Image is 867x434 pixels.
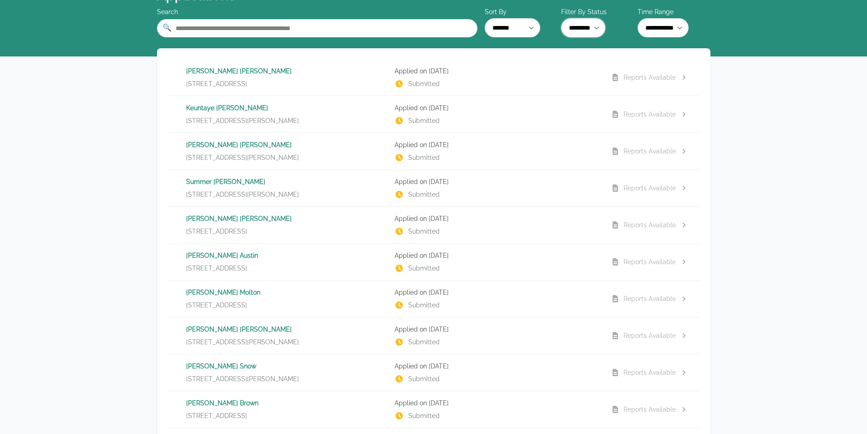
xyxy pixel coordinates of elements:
[186,264,247,273] span: [STREET_ADDRESS]
[186,398,388,408] p: [PERSON_NAME] Brown
[186,153,299,162] span: [STREET_ADDRESS][PERSON_NAME]
[624,73,676,82] div: Reports Available
[624,110,676,119] div: Reports Available
[429,67,449,75] time: [DATE]
[395,374,596,383] p: Submitted
[186,251,388,260] p: [PERSON_NAME] Austin
[186,103,388,112] p: Keuntaye [PERSON_NAME]
[395,362,596,371] p: Applied on
[395,227,596,236] p: Submitted
[624,257,676,266] div: Reports Available
[186,177,388,186] p: Summer [PERSON_NAME]
[624,294,676,303] div: Reports Available
[561,7,634,16] label: Filter By Status
[395,337,596,347] p: Submitted
[624,147,676,156] div: Reports Available
[186,214,388,223] p: [PERSON_NAME] [PERSON_NAME]
[168,207,700,243] a: [PERSON_NAME] [PERSON_NAME][STREET_ADDRESS]Applied on [DATE]SubmittedReports Available
[168,317,700,354] a: [PERSON_NAME] [PERSON_NAME][STREET_ADDRESS][PERSON_NAME]Applied on [DATE]SubmittedReports Available
[186,337,299,347] span: [STREET_ADDRESS][PERSON_NAME]
[168,133,700,169] a: [PERSON_NAME] [PERSON_NAME][STREET_ADDRESS][PERSON_NAME]Applied on [DATE]SubmittedReports Available
[168,96,700,133] a: Keuntaye [PERSON_NAME][STREET_ADDRESS][PERSON_NAME]Applied on [DATE]SubmittedReports Available
[395,153,596,162] p: Submitted
[395,79,596,88] p: Submitted
[186,411,247,420] span: [STREET_ADDRESS]
[429,215,449,222] time: [DATE]
[168,170,700,206] a: Summer [PERSON_NAME][STREET_ADDRESS][PERSON_NAME]Applied on [DATE]SubmittedReports Available
[395,177,596,186] p: Applied on
[395,288,596,297] p: Applied on
[186,190,299,199] span: [STREET_ADDRESS][PERSON_NAME]
[395,398,596,408] p: Applied on
[395,251,596,260] p: Applied on
[624,331,676,340] div: Reports Available
[395,214,596,223] p: Applied on
[624,405,676,414] div: Reports Available
[429,141,449,148] time: [DATE]
[395,325,596,334] p: Applied on
[168,354,700,391] a: [PERSON_NAME] Snow[STREET_ADDRESS][PERSON_NAME]Applied on [DATE]SubmittedReports Available
[186,301,247,310] span: [STREET_ADDRESS]
[186,140,388,149] p: [PERSON_NAME] [PERSON_NAME]
[395,140,596,149] p: Applied on
[157,7,477,16] div: Search
[429,326,449,333] time: [DATE]
[186,288,388,297] p: [PERSON_NAME] Molton
[429,252,449,259] time: [DATE]
[395,190,596,199] p: Submitted
[186,227,247,236] span: [STREET_ADDRESS]
[186,79,247,88] span: [STREET_ADDRESS]
[395,264,596,273] p: Submitted
[395,411,596,420] p: Submitted
[638,7,710,16] label: Time Range
[186,374,299,383] span: [STREET_ADDRESS][PERSON_NAME]
[429,399,449,407] time: [DATE]
[395,103,596,112] p: Applied on
[168,391,700,428] a: [PERSON_NAME] Brown[STREET_ADDRESS]Applied on [DATE]SubmittedReports Available
[186,325,388,334] p: [PERSON_NAME] [PERSON_NAME]
[395,116,596,125] p: Submitted
[168,244,700,280] a: [PERSON_NAME] Austin[STREET_ADDRESS]Applied on [DATE]SubmittedReports Available
[429,104,449,112] time: [DATE]
[624,220,676,230] div: Reports Available
[624,184,676,193] div: Reports Available
[624,368,676,377] div: Reports Available
[168,281,700,317] a: [PERSON_NAME] Molton[STREET_ADDRESS]Applied on [DATE]SubmittedReports Available
[168,59,700,96] a: [PERSON_NAME] [PERSON_NAME][STREET_ADDRESS]Applied on [DATE]SubmittedReports Available
[429,178,449,185] time: [DATE]
[395,66,596,76] p: Applied on
[429,289,449,296] time: [DATE]
[429,363,449,370] time: [DATE]
[186,362,388,371] p: [PERSON_NAME] Snow
[395,301,596,310] p: Submitted
[485,7,558,16] label: Sort By
[186,66,388,76] p: [PERSON_NAME] [PERSON_NAME]
[186,116,299,125] span: [STREET_ADDRESS][PERSON_NAME]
